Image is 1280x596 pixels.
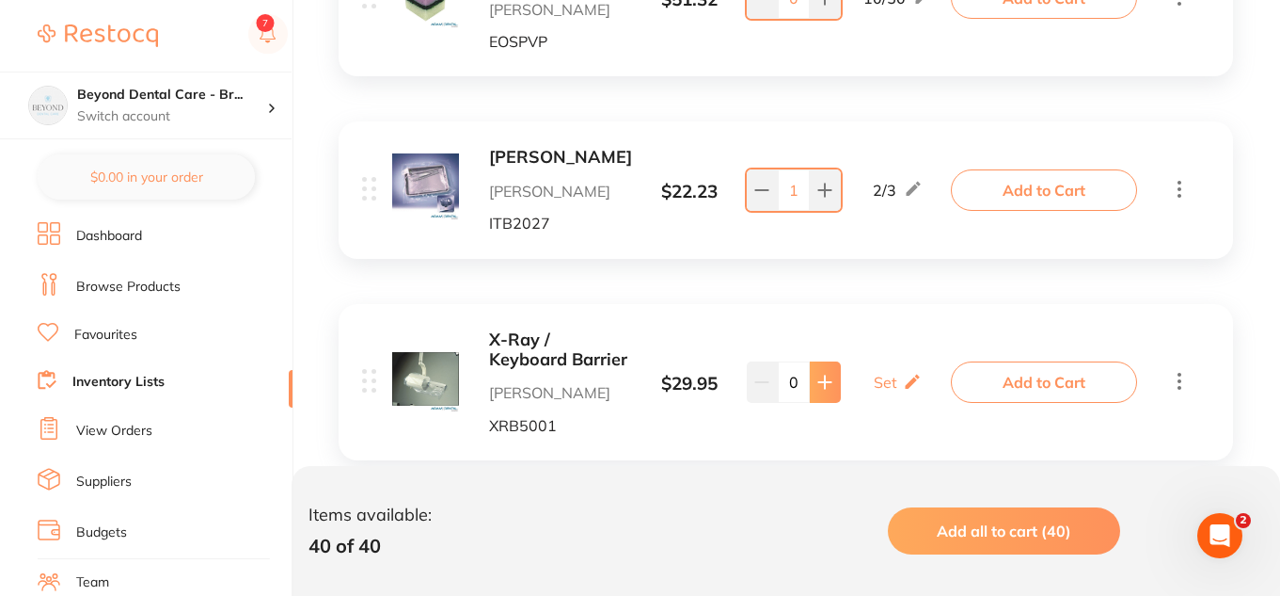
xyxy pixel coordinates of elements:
div: X-Ray / Keyboard Barrier [PERSON_NAME] XRB5001 $29.95 Set Add to Cart [339,304,1233,460]
img: MjcuanBn [392,153,459,220]
button: Add to Cart [951,169,1137,211]
a: Team [76,573,109,592]
a: Suppliers [76,473,132,491]
iframe: Intercom live chat [1197,513,1242,558]
p: 40 of 40 [308,535,432,556]
a: Budgets [76,524,127,542]
a: Restocq Logo [38,14,158,57]
p: EOSPVP [489,33,630,50]
a: Dashboard [76,227,142,246]
button: [PERSON_NAME] [489,148,632,168]
p: Items available: [308,506,432,525]
a: Favourites [74,326,137,345]
button: Add all to cart (40) [888,507,1120,555]
p: Switch account [77,107,267,126]
div: [PERSON_NAME] [PERSON_NAME] ITB2027 $22.23 2/3Add to Cart [339,121,1233,258]
img: Beyond Dental Care - Brighton [29,87,67,124]
span: 2 [1236,513,1251,528]
div: $ 29.95 [630,374,749,395]
p: [PERSON_NAME] [489,183,632,200]
div: $ 22.23 [630,182,749,202]
button: X-Ray / Keyboard Barrier [489,330,630,369]
p: [PERSON_NAME] [489,1,630,18]
button: $0.00 in your order [38,154,255,200]
a: Inventory Lists [72,373,165,392]
button: Add to Cart [951,362,1137,403]
p: ITB2027 [489,215,632,232]
a: View Orders [76,422,152,441]
img: Restocq Logo [38,24,158,47]
span: Add all to cart (40) [937,522,1071,540]
p: XRB5001 [489,417,630,434]
a: Browse Products [76,278,181,297]
img: MDEuanBn [392,346,459,412]
h4: Beyond Dental Care - Brighton [77,86,267,105]
p: Set [874,374,897,391]
p: [PERSON_NAME] [489,384,630,401]
div: 2 / 3 [873,179,923,201]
